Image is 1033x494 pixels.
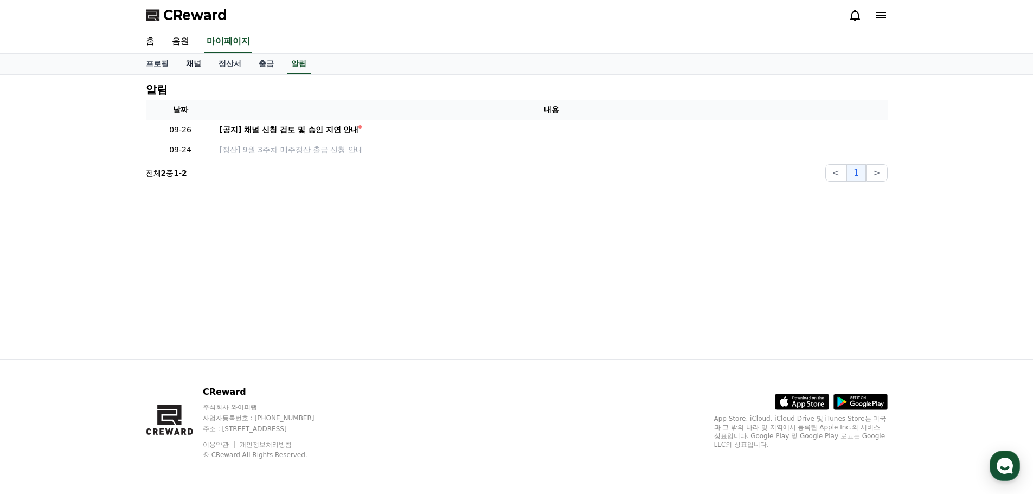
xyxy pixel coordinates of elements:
[161,169,166,177] strong: 2
[140,344,208,371] a: 설정
[203,441,237,448] a: 이용약관
[204,30,252,53] a: 마이페이지
[203,403,335,412] p: 주식회사 와이피랩
[203,425,335,433] p: 주소 : [STREET_ADDRESS]
[203,386,335,399] p: CReward
[34,360,41,369] span: 홈
[250,54,283,74] a: 출금
[825,164,846,182] button: <
[168,360,181,369] span: 설정
[210,54,250,74] a: 정산서
[99,361,112,369] span: 대화
[203,451,335,459] p: © CReward All Rights Reserved.
[150,124,211,136] p: 09-26
[220,144,883,156] a: [정산] 9월 3주차 매주정산 출금 신청 안내
[215,100,888,120] th: 내용
[146,7,227,24] a: CReward
[137,54,177,74] a: 프로필
[146,168,187,178] p: 전체 중 -
[72,344,140,371] a: 대화
[177,54,210,74] a: 채널
[3,344,72,371] a: 홈
[866,164,887,182] button: >
[203,414,335,422] p: 사업자등록번호 : [PHONE_NUMBER]
[163,7,227,24] span: CReward
[220,124,883,136] a: [공지] 채널 신청 검토 및 승인 지연 안내
[220,124,359,136] div: [공지] 채널 신청 검토 및 승인 지연 안내
[714,414,888,449] p: App Store, iCloud, iCloud Drive 및 iTunes Store는 미국과 그 밖의 나라 및 지역에서 등록된 Apple Inc.의 서비스 상표입니다. Goo...
[182,169,187,177] strong: 2
[146,100,215,120] th: 날짜
[846,164,866,182] button: 1
[163,30,198,53] a: 음원
[150,144,211,156] p: 09-24
[146,84,168,95] h4: 알림
[287,54,311,74] a: 알림
[174,169,179,177] strong: 1
[240,441,292,448] a: 개인정보처리방침
[137,30,163,53] a: 홈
